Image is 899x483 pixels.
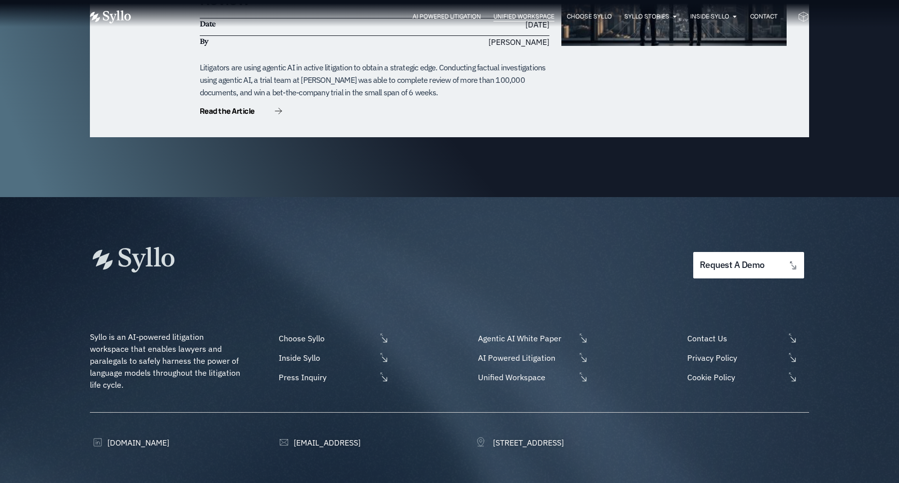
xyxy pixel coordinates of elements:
span: Contact Us [685,332,785,344]
a: AI Powered Litigation [475,352,588,364]
a: Unified Workspace [493,12,554,21]
span: request a demo [700,260,765,270]
a: request a demo [693,252,804,278]
a: [STREET_ADDRESS] [475,437,564,449]
span: Read the Article [200,107,255,115]
div: Menu Toggle [151,12,778,21]
a: Inside Syllo [690,12,729,21]
a: Inside Syllo [276,352,389,364]
a: Choose Syllo [276,332,389,344]
img: Vector [90,10,131,23]
span: Cookie Policy [685,371,785,383]
span: AI Powered Litigation [475,352,575,364]
span: Agentic AI White Paper [475,332,575,344]
span: Press Inquiry [276,371,376,383]
a: Agentic AI White Paper [475,332,588,344]
a: Privacy Policy [685,352,809,364]
a: Unified Workspace [475,371,588,383]
span: Syllo is an AI-powered litigation workspace that enables lawyers and paralegals to safely harness... [90,332,242,390]
span: Choose Syllo [276,332,376,344]
a: Read the Article [200,107,282,117]
nav: Menu [151,12,778,21]
span: Inside Syllo [276,352,376,364]
a: AI Powered Litigation [413,12,481,21]
span: [STREET_ADDRESS] [490,437,564,449]
span: [PERSON_NAME] [488,36,549,48]
a: Press Inquiry [276,371,389,383]
a: Cookie Policy [685,371,809,383]
div: Litigators are using agentic AI in active litigation to obtain a strategic edge. Conducting factu... [200,61,549,98]
a: Syllo Stories [624,12,669,21]
span: Privacy Policy [685,352,785,364]
a: Contact [750,12,778,21]
a: [EMAIL_ADDRESS] [276,437,361,449]
span: [EMAIL_ADDRESS] [291,437,361,449]
a: Choose Syllo [567,12,612,21]
h6: By [200,36,370,47]
span: Unified Workspace [475,371,575,383]
a: [DOMAIN_NAME] [90,437,169,449]
span: [DOMAIN_NAME] [105,437,169,449]
a: Contact Us [685,332,809,344]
